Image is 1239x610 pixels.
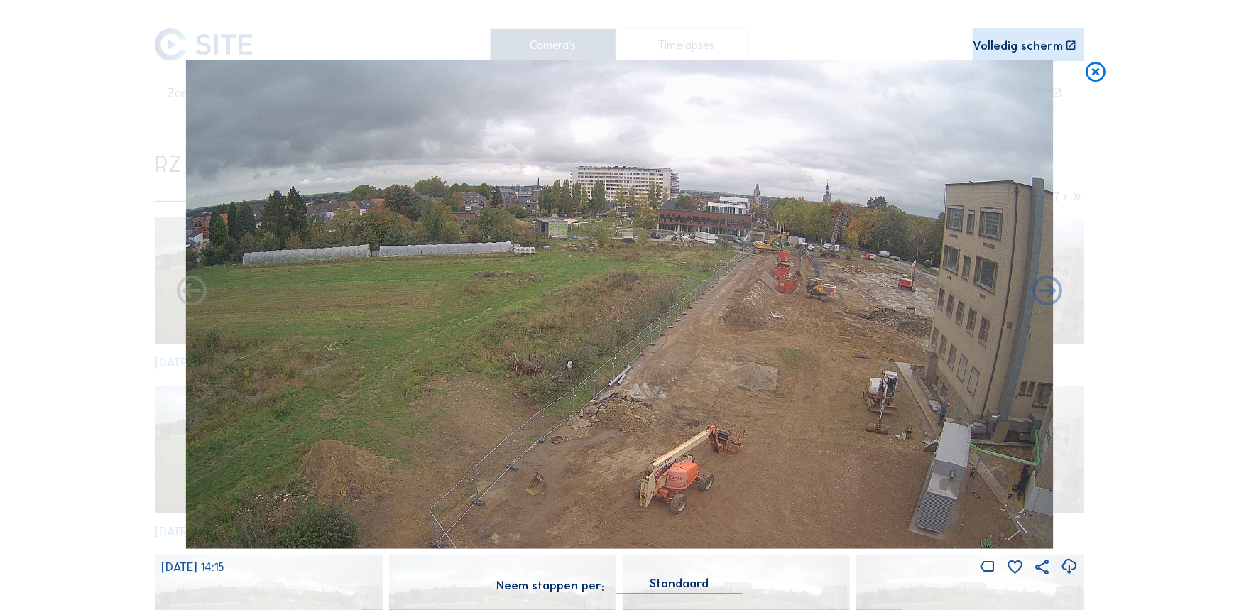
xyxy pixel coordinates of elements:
div: Standaard [616,577,743,594]
i: Back [1030,274,1066,310]
i: Forward [174,274,209,310]
div: Neem stappen per: [496,579,604,592]
div: Volledig scherm [973,40,1064,52]
img: Image [186,60,1054,548]
div: Standaard [650,577,709,589]
span: [DATE] 14:15 [161,560,224,574]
